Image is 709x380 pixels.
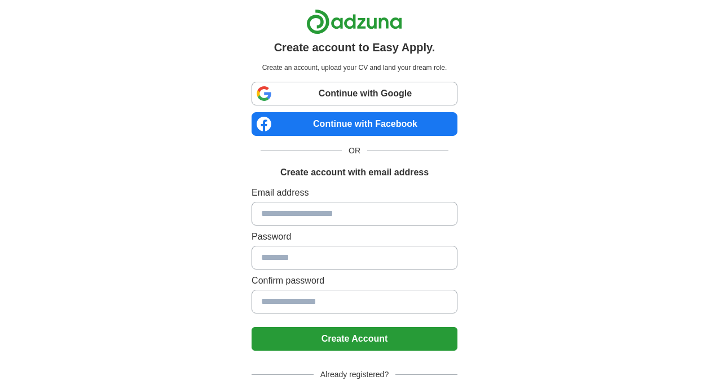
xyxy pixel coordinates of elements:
label: Confirm password [252,274,457,288]
img: Adzuna logo [306,9,402,34]
label: Email address [252,186,457,200]
h1: Create account to Easy Apply. [274,39,435,56]
button: Create Account [252,327,457,351]
h1: Create account with email address [280,166,429,179]
a: Continue with Google [252,82,457,105]
p: Create an account, upload your CV and land your dream role. [254,63,455,73]
a: Continue with Facebook [252,112,457,136]
label: Password [252,230,457,244]
span: OR [342,145,367,157]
